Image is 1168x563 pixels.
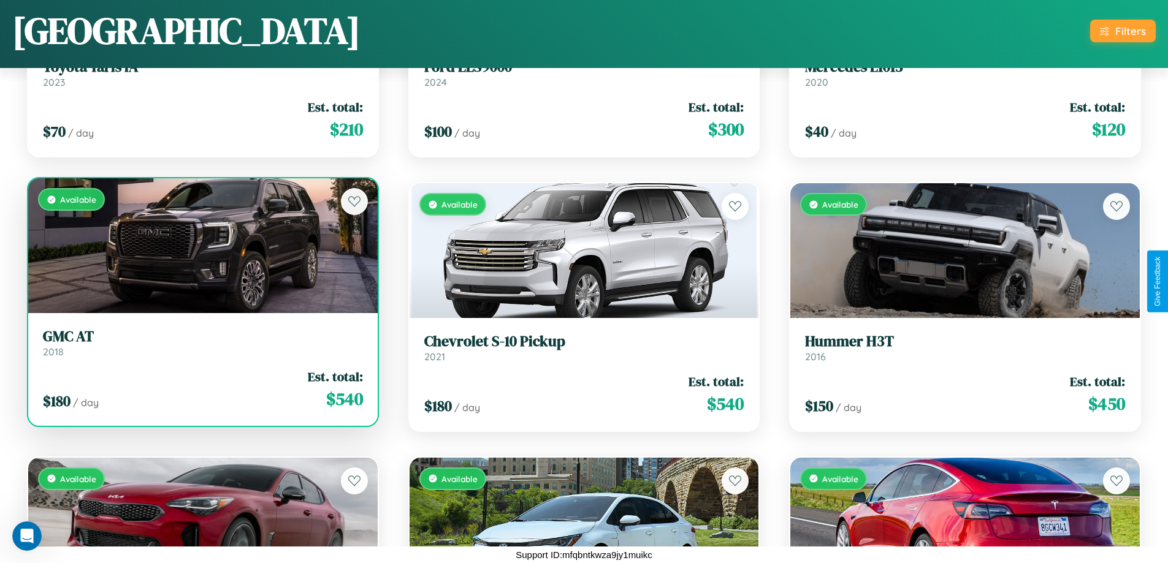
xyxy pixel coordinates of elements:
[454,127,480,139] span: / day
[1070,372,1125,390] span: Est. total:
[454,401,480,414] span: / day
[1088,391,1125,416] span: $ 450
[424,76,447,88] span: 2024
[43,76,65,88] span: 2023
[516,546,652,563] p: Support ID: mfqbntkwza9jy1muikc
[1070,98,1125,116] span: Est. total:
[805,333,1125,363] a: Hummer H3T2016
[43,121,66,142] span: $ 70
[330,117,363,142] span: $ 210
[12,521,42,551] iframe: Intercom live chat
[708,117,744,142] span: $ 300
[60,194,96,205] span: Available
[326,387,363,411] span: $ 540
[441,199,478,210] span: Available
[43,328,363,346] h3: GMC AT
[43,346,64,358] span: 2018
[689,98,744,116] span: Est. total:
[831,127,857,139] span: / day
[805,121,828,142] span: $ 40
[424,58,744,88] a: Ford LLS90002024
[43,58,363,88] a: Toyota Yaris iA2023
[805,350,826,363] span: 2016
[424,396,452,416] span: $ 180
[43,391,71,411] span: $ 180
[308,368,363,385] span: Est. total:
[441,474,478,484] span: Available
[1153,257,1162,306] div: Give Feedback
[805,76,828,88] span: 2020
[1115,25,1146,37] div: Filters
[805,333,1125,350] h3: Hummer H3T
[60,474,96,484] span: Available
[836,401,861,414] span: / day
[1092,117,1125,142] span: $ 120
[424,121,452,142] span: $ 100
[73,396,99,409] span: / day
[805,58,1125,88] a: Mercedes L10132020
[707,391,744,416] span: $ 540
[424,333,744,363] a: Chevrolet S-10 Pickup2021
[822,199,858,210] span: Available
[68,127,94,139] span: / day
[424,350,445,363] span: 2021
[805,396,833,416] span: $ 150
[689,372,744,390] span: Est. total:
[424,333,744,350] h3: Chevrolet S-10 Pickup
[12,6,361,56] h1: [GEOGRAPHIC_DATA]
[1090,20,1156,42] button: Filters
[308,98,363,116] span: Est. total:
[43,328,363,358] a: GMC AT2018
[822,474,858,484] span: Available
